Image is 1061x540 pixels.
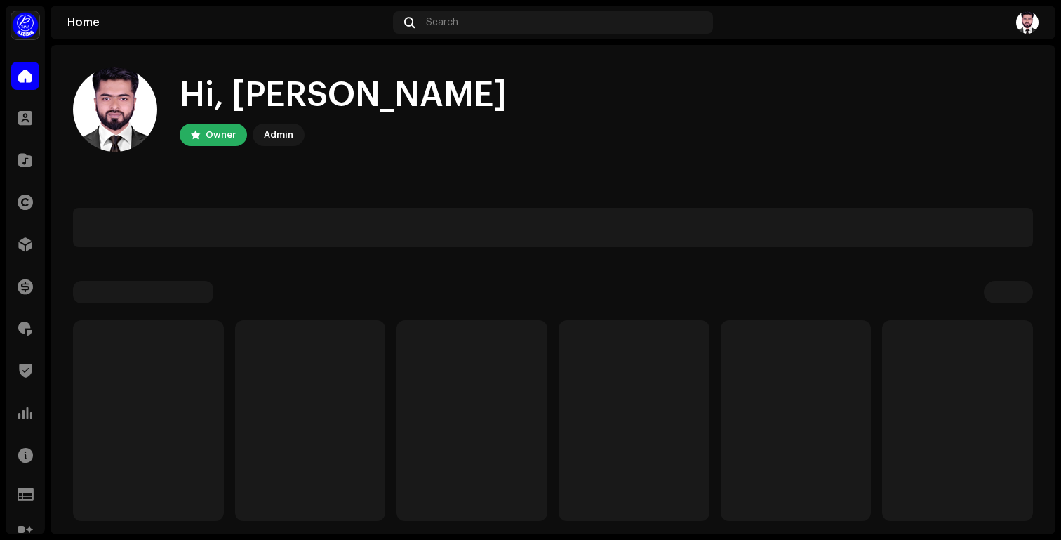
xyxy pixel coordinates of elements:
div: Home [67,17,387,28]
img: bdd245f4-092b-4985-9710-8ecba79bc074 [73,67,157,152]
span: Search [426,17,458,28]
div: Hi, [PERSON_NAME] [180,73,507,118]
div: Owner [206,126,236,143]
div: Admin [264,126,293,143]
img: a1dd4b00-069a-4dd5-89ed-38fbdf7e908f [11,11,39,39]
img: bdd245f4-092b-4985-9710-8ecba79bc074 [1016,11,1039,34]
